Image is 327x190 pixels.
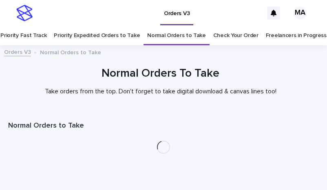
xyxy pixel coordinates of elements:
h1: Normal Orders To Take [8,66,313,81]
a: Normal Orders to Take [147,26,206,45]
a: Priority Expedited Orders to Take [54,26,140,45]
div: MA [294,7,307,20]
a: Check Your Order [213,26,259,45]
h1: Normal Orders to Take [8,121,319,131]
img: stacker-logo-s-only.png [16,5,33,21]
a: Priority Fast Track [0,26,46,45]
p: Take orders from the top. Don't forget to take digital download & canvas lines too! [8,88,313,95]
a: Orders V3 [4,47,31,56]
a: Freelancers in Progress [266,26,327,45]
p: Normal Orders to Take [40,47,101,56]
